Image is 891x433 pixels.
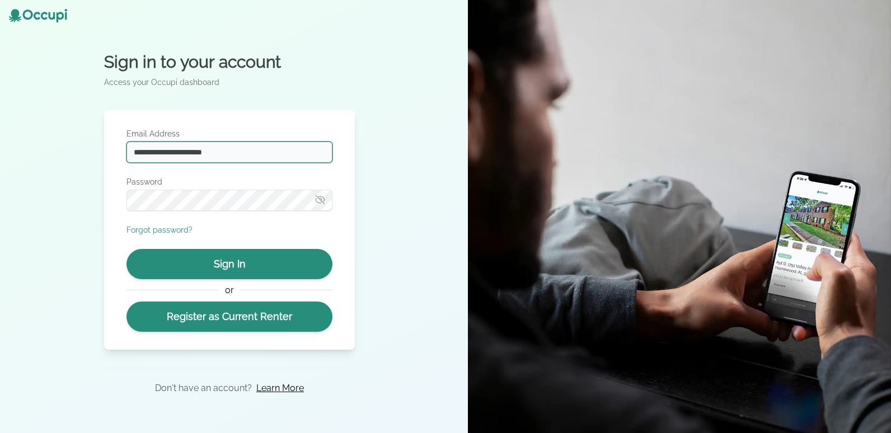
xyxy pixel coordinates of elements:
label: Email Address [126,128,332,139]
p: Don't have an account? [155,382,252,395]
p: Access your Occupi dashboard [104,77,355,88]
label: Password [126,176,332,187]
a: Learn More [256,382,304,395]
a: Register as Current Renter [126,302,332,332]
button: Forgot password? [126,224,193,236]
h2: Sign in to your account [104,52,355,72]
span: or [219,284,239,297]
button: Sign In [126,249,332,279]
